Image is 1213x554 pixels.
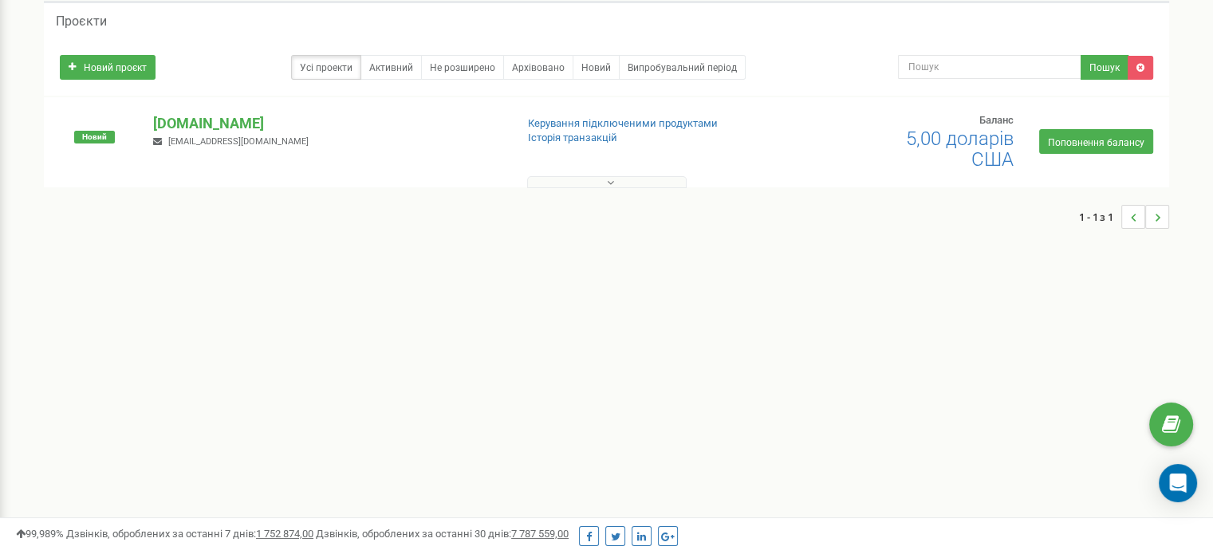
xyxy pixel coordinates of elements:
[619,55,746,80] a: Випробувальний період
[291,55,361,80] a: Усі проекти
[581,62,611,73] font: Новий
[84,62,147,73] font: Новий проєкт
[628,62,737,73] font: Випробувальний період
[1079,210,1113,224] font: 1 - 1 з 1
[316,528,511,540] font: Дзвінків, оброблених за останні 30 днів:
[1081,55,1128,80] button: Пошук
[1079,189,1169,245] nav: ...
[512,62,565,73] font: Архівовано
[1048,136,1144,147] font: Поповнення балансу
[56,14,107,29] font: Проєкти
[256,528,313,540] font: 1 752 874,00
[421,55,504,80] a: Не розширено
[1159,464,1197,502] div: Open Intercom Messenger
[168,136,309,147] font: [EMAIL_ADDRESS][DOMAIN_NAME]
[503,55,573,80] a: Архівовано
[1089,62,1120,73] font: Пошук
[979,114,1014,126] font: Баланс
[26,528,64,540] font: 99,989%
[60,55,156,80] a: Новий проєкт
[66,528,256,540] font: Дзвінків, оброблених за останні 7 днів:
[1039,129,1153,154] a: Поповнення балансу
[300,62,352,73] font: Усі проекти
[430,62,495,73] font: Не розширено
[511,528,569,540] font: 7 787 559,00
[906,128,1014,171] font: 5,00 доларів США
[528,132,617,143] a: Історія транзакцій
[369,62,413,73] font: Активний
[528,117,718,129] a: Керування підключеними продуктами
[898,55,1081,79] input: Пошук
[153,115,264,132] font: [DOMAIN_NAME]
[360,55,422,80] a: Активний
[573,55,620,80] a: Новий
[82,132,107,141] font: Новий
